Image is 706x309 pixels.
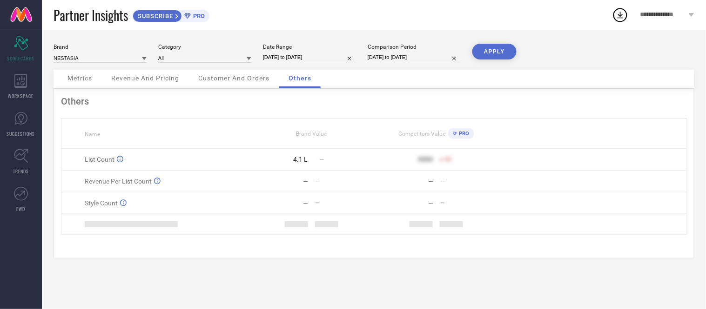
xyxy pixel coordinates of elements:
span: Metrics [67,74,92,82]
div: — [316,178,374,184]
div: — [428,178,433,185]
div: — [316,200,374,206]
span: 50 [445,156,451,163]
span: FWD [17,205,26,212]
div: 9999 [418,156,433,163]
div: — [440,178,498,184]
span: SUGGESTIONS [7,130,35,137]
span: Revenue And Pricing [111,74,179,82]
span: PRO [191,13,205,20]
div: Open download list [612,7,629,23]
div: Comparison Period [368,44,461,50]
a: SUBSCRIBEPRO [133,7,209,22]
span: Partner Insights [54,6,128,25]
span: Style Count [85,199,118,207]
div: 4.1 L [294,156,308,163]
span: Revenue Per List Count [85,178,152,185]
div: Category [158,44,251,50]
span: TRENDS [13,168,29,175]
span: Name [85,131,100,138]
div: — [303,178,309,185]
div: — [428,199,433,207]
input: Select date range [263,53,356,62]
span: PRO [457,131,470,137]
span: List Count [85,156,114,163]
span: SUBSCRIBE [133,13,175,20]
div: Others [61,96,687,107]
span: Others [289,74,311,82]
span: Brand Value [296,131,327,137]
span: — [320,156,324,163]
div: — [440,200,498,206]
input: Select comparison period [368,53,461,62]
div: — [303,199,309,207]
div: Date Range [263,44,356,50]
span: WORKSPACE [8,92,34,99]
button: APPLY [472,44,517,59]
span: Customer And Orders [198,74,269,82]
div: Brand [54,44,147,50]
span: Competitors Value [399,131,446,137]
span: SCORECARDS [7,55,35,62]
